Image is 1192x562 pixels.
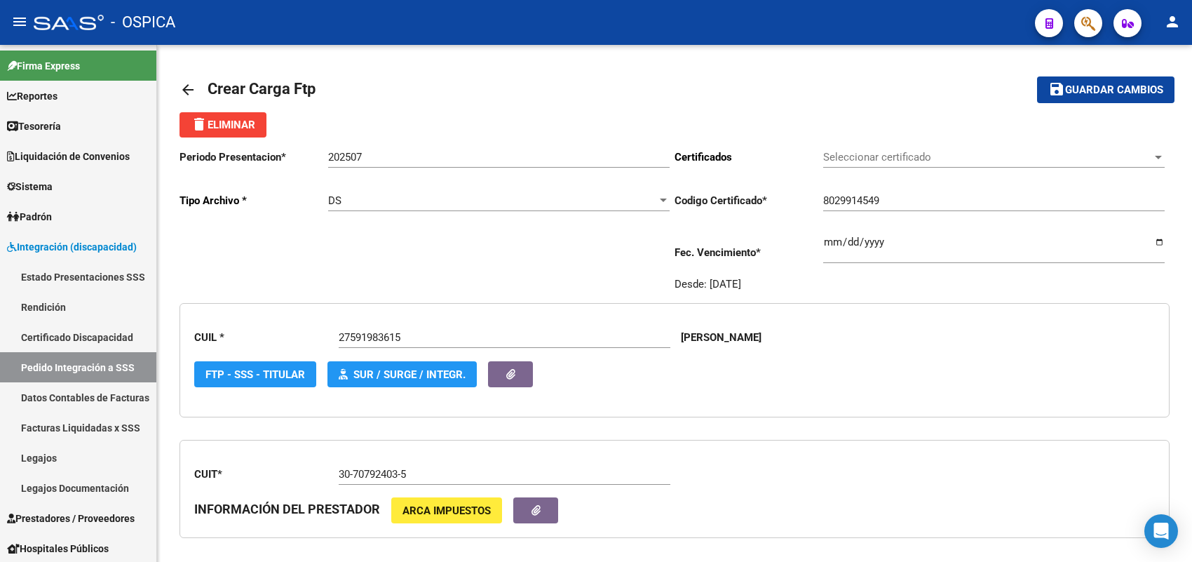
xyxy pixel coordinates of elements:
[327,361,477,387] button: SUR / SURGE / INTEGR.
[402,504,491,517] span: ARCA Impuestos
[7,119,61,134] span: Tesorería
[180,149,328,165] p: Periodo Presentacion
[180,81,196,98] mat-icon: arrow_back
[675,193,823,208] p: Codigo Certificado
[1144,514,1178,548] div: Open Intercom Messenger
[194,467,339,482] p: CUIT
[7,511,135,526] span: Prestadores / Proveedores
[7,88,57,104] span: Reportes
[391,497,502,523] button: ARCA Impuestos
[180,193,328,208] p: Tipo Archivo *
[7,179,53,194] span: Sistema
[681,330,761,345] p: [PERSON_NAME]
[7,209,52,225] span: Padrón
[1164,13,1181,30] mat-icon: person
[823,151,1152,163] span: Seleccionar certificado
[7,149,130,164] span: Liquidación de Convenios
[191,116,208,133] mat-icon: delete
[675,149,823,165] p: Certificados
[353,368,466,381] span: SUR / SURGE / INTEGR.
[194,500,380,519] h3: INFORMACIÓN DEL PRESTADOR
[194,330,339,345] p: CUIL *
[194,361,316,387] button: FTP - SSS - Titular
[1037,76,1174,102] button: Guardar cambios
[111,7,175,38] span: - OSPICA
[675,245,823,260] p: Fec. Vencimiento
[1065,84,1163,97] span: Guardar cambios
[191,119,255,131] span: Eliminar
[180,112,266,138] button: Eliminar
[7,58,80,74] span: Firma Express
[7,541,109,556] span: Hospitales Públicos
[328,194,341,207] span: DS
[208,80,316,98] span: Crear Carga Ftp
[675,276,1170,292] div: Desde: [DATE]
[7,239,137,255] span: Integración (discapacidad)
[11,13,28,30] mat-icon: menu
[205,368,305,381] span: FTP - SSS - Titular
[1048,81,1065,98] mat-icon: save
